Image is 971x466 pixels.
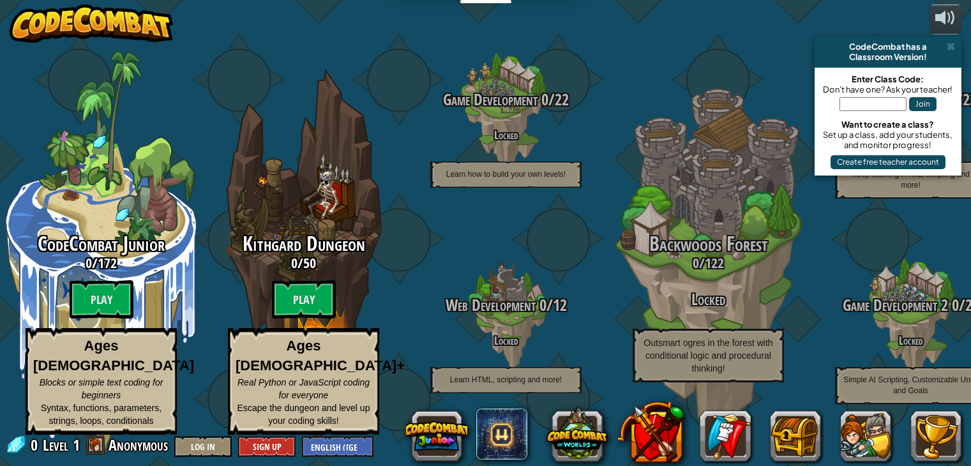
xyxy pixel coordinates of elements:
[98,253,117,273] span: 172
[405,297,607,314] h3: /
[821,130,955,150] div: Set up a class, add your students, and monitor progress!
[73,435,80,455] span: 1
[243,230,365,257] span: Kithgard Dungeon
[237,377,370,400] span: Real Python or JavaScript coding for everyone
[843,294,948,316] span: Game Development 2
[705,253,724,273] span: 122
[821,84,955,94] div: Don't have one? Ask your teacher!
[109,435,168,455] span: Anonymous
[820,41,956,52] div: CodeCombat has a
[538,89,548,110] span: 0
[303,253,316,273] span: 50
[446,170,566,179] span: Learn how to build your own levels!
[450,375,562,384] span: Learn HTML, scripting and more!
[237,403,370,426] span: Escape the dungeon and level up your coding skills!
[405,334,607,347] h4: Locked
[202,255,405,271] h3: /
[443,89,538,110] span: Game Development
[43,435,68,456] span: Level
[821,119,955,130] div: Want to create a class?
[202,51,405,456] div: Complete previous world to unlock
[40,377,163,400] span: Blocks or simple text coding for beginners
[291,253,297,273] span: 0
[820,52,956,62] div: Classroom Version!
[405,91,607,109] h3: /
[909,97,937,111] button: Join
[238,436,296,457] button: Sign Up
[236,338,405,373] strong: Ages [DEMOGRAPHIC_DATA]+
[70,280,133,319] btn: Play
[38,230,165,257] span: CodeCombat Junior
[693,253,699,273] span: 0
[831,155,945,169] button: Create free teacher account
[86,253,92,273] span: 0
[555,89,569,110] span: 22
[536,294,546,316] span: 0
[31,435,41,455] span: 0
[41,403,162,426] span: Syntax, functions, parameters, strings, loops, conditionals
[607,255,809,271] h3: /
[930,4,961,34] button: Adjust volume
[553,294,567,316] span: 12
[948,294,959,316] span: 0
[607,291,809,308] h3: Locked
[446,294,536,316] span: Web Development
[174,436,232,457] button: Log In
[821,74,955,84] div: Enter Class Code:
[272,280,336,319] btn: Play
[10,4,173,43] img: CodeCombat - Learn how to code by playing a game
[649,230,768,257] span: Backwoods Forest
[33,338,194,373] strong: Ages [DEMOGRAPHIC_DATA]
[405,129,607,141] h4: Locked
[644,338,772,373] span: Outsmart ogres in the forest with conditional logic and procedural thinking!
